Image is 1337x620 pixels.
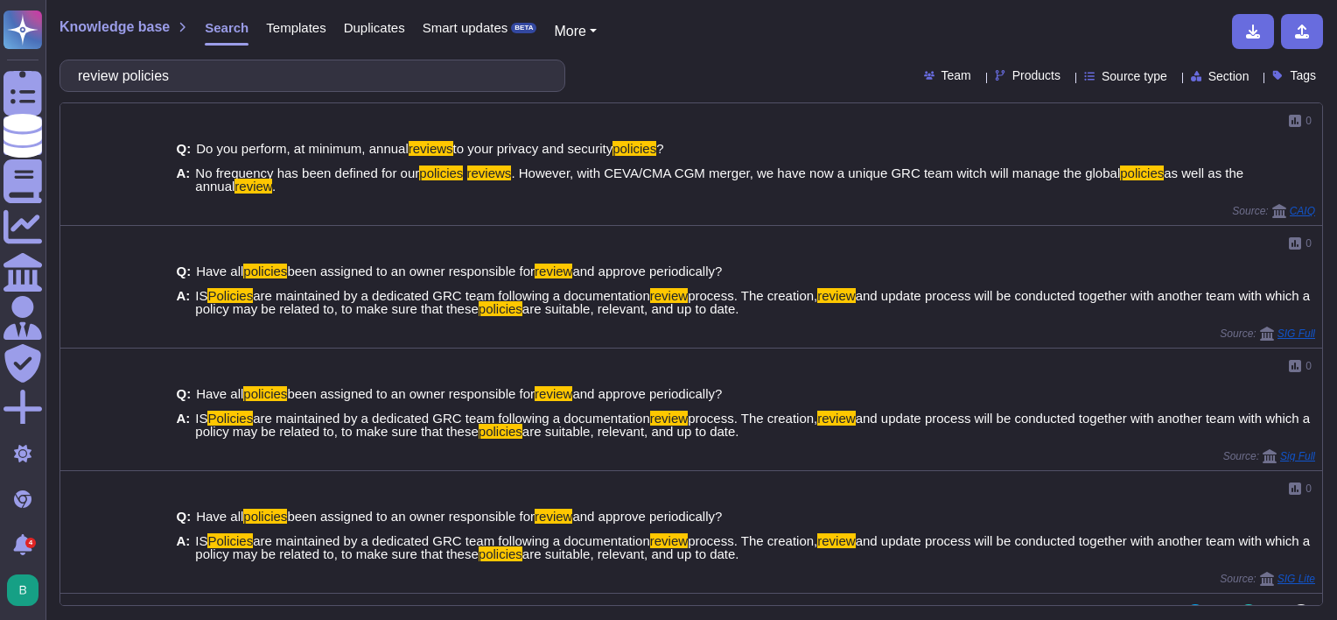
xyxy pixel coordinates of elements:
mark: policies [243,509,287,524]
span: SIG Lite [1277,574,1315,584]
span: Templates [266,21,325,34]
span: IS [195,411,207,426]
b: A: [176,534,190,560]
mark: policies [479,546,522,561]
span: are suitable, relevant, and up to date. [522,546,739,561]
span: process. The creation, [688,411,817,426]
span: Team [941,69,971,81]
span: Smart updates [423,21,508,34]
span: and approve periodically? [572,264,722,278]
mark: review [650,288,688,303]
span: Have all [196,509,243,524]
span: Source type [1102,70,1167,82]
span: Sig Full [1280,451,1315,461]
mark: policies [243,264,287,278]
span: Do you perform, at minimum, annual [196,141,409,156]
button: More [554,21,597,42]
mark: reviews [467,166,512,180]
span: and update process will be conducted together with another team with which a policy may be relate... [195,411,1310,439]
mark: review [817,288,855,303]
mark: review [535,509,572,524]
span: No frequency has been defined for our [195,166,419,180]
button: user [3,571,51,609]
span: Source: [1223,449,1315,463]
mark: review [650,533,688,548]
span: Source: [1232,204,1315,218]
span: are suitable, relevant, and up to date. [522,301,739,316]
span: Tags [1290,69,1316,81]
b: Q: [176,510,191,523]
span: and update process will be conducted together with another team with which a policy may be relate... [195,533,1310,561]
span: are maintained by a dedicated GRC team following a documentation [253,411,650,426]
mark: reviews [409,141,453,156]
b: A: [176,289,190,315]
mark: policies [612,141,656,156]
span: Duplicates [344,21,405,34]
span: to your privacy and security [453,141,613,156]
span: are maintained by a dedicated GRC team following a documentation [253,533,650,548]
mark: review [535,264,572,278]
span: been assigned to an owner responsible for [287,386,535,401]
span: IS [195,533,207,548]
span: process. The creation, [688,288,817,303]
span: Knowledge base [59,20,170,34]
mark: review [650,411,688,426]
mark: Policies [207,411,253,426]
mark: review [535,386,572,401]
div: 4 [25,538,36,548]
span: and update process will be conducted together with another team with which a policy may be relate... [195,288,1310,316]
img: user [7,574,38,606]
span: been assigned to an owner responsible for [287,509,535,524]
mark: Policies [207,533,253,548]
span: Have all [196,386,243,401]
span: 0 [1305,483,1312,494]
mark: policies [243,386,287,401]
mark: policies [1120,166,1164,180]
span: 0 [1305,361,1312,371]
span: and approve periodically? [572,386,722,401]
mark: Policies [207,288,253,303]
span: ? [656,141,663,156]
span: are suitable, relevant, and up to date. [522,424,739,439]
mark: policies [419,166,463,180]
span: Products [1012,69,1060,81]
span: . [272,179,276,194]
span: process. The creation, [688,533,817,548]
span: . However, with CEVA/CMA CGM merger, we have now a unique GRC team witch will manage the global [511,166,1120,180]
mark: review [817,533,855,548]
span: as well as the annual [195,166,1243,194]
b: Q: [176,264,191,278]
span: Source: [1220,327,1315,341]
span: IS [195,288,207,303]
b: A: [176,412,190,438]
b: A: [176,166,190,193]
b: Q: [176,142,191,155]
b: Q: [176,387,191,400]
mark: policies [479,301,522,316]
span: 0 [1305,238,1312,249]
span: Source: [1220,572,1315,586]
span: Search [205,21,248,34]
span: been assigned to an owner responsible for [287,264,535,278]
span: 0 [1305,116,1312,126]
input: Search a question or template... [69,60,547,91]
span: More [554,24,585,39]
mark: review [817,411,855,426]
span: are maintained by a dedicated GRC team following a documentation [253,288,650,303]
span: SIG Full [1277,328,1315,339]
span: Section [1208,70,1249,82]
div: BETA [511,23,536,33]
span: and approve periodically? [572,509,722,524]
span: Have all [196,264,243,278]
span: CAIQ [1290,206,1315,216]
mark: review [234,179,272,194]
mark: policies [479,424,522,439]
